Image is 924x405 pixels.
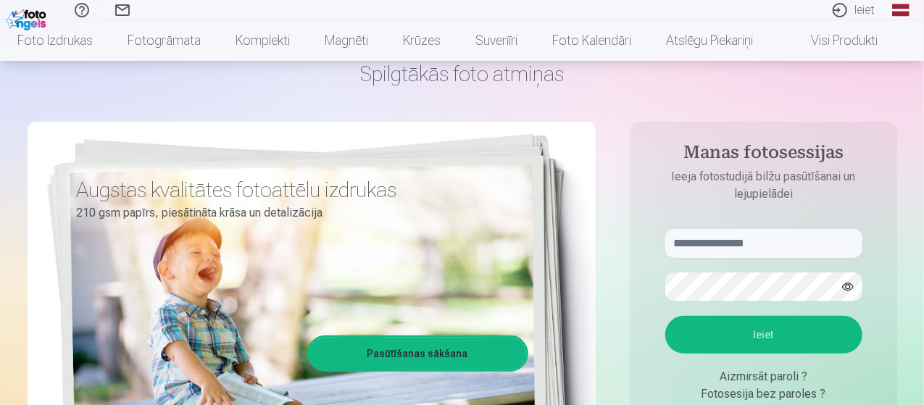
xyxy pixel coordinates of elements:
a: Atslēgu piekariņi [649,20,770,61]
div: Fotosesija bez paroles ? [665,385,862,403]
a: Foto kalendāri [535,20,649,61]
a: Fotogrāmata [110,20,218,61]
p: 210 gsm papīrs, piesātināta krāsa un detalizācija [77,203,517,223]
a: Magnēti [307,20,386,61]
h1: Spilgtākās foto atmiņas [28,61,897,87]
img: /fa1 [6,6,50,30]
a: Visi produkti [770,20,895,61]
button: Ieiet [665,316,862,354]
p: Ieeja fotostudijā bilžu pasūtīšanai un lejupielādei [651,168,877,203]
a: Krūzes [386,20,458,61]
a: Komplekti [218,20,307,61]
h4: Manas fotosessijas [651,142,877,168]
h3: Augstas kvalitātes fotoattēlu izdrukas [77,177,517,203]
a: Pasūtīšanas sākšana [309,338,526,369]
div: Aizmirsāt paroli ? [665,368,862,385]
a: Suvenīri [458,20,535,61]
